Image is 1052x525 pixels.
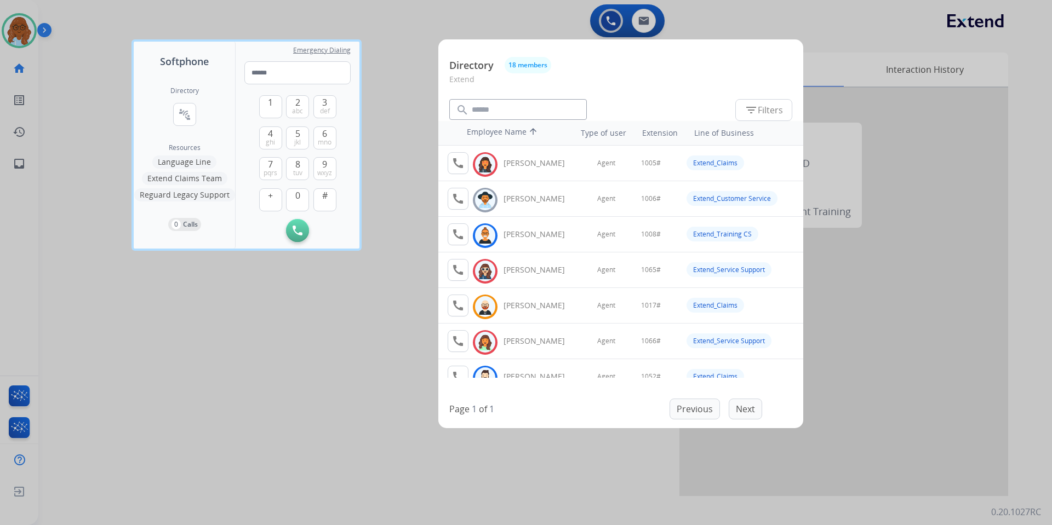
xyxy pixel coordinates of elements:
span: Resources [169,143,201,152]
th: Employee Name [461,121,560,145]
span: pqrs [264,169,277,177]
span: 8 [295,158,300,171]
button: 3def [313,95,336,118]
span: 1005# [641,159,661,168]
span: # [322,189,328,202]
mat-icon: arrow_upward [527,126,540,140]
img: avatar [477,156,493,173]
span: 4 [268,127,273,140]
div: Extend_Service Support [687,262,771,277]
span: 2 [295,96,300,109]
img: avatar [477,370,493,386]
mat-icon: call [451,263,465,276]
button: # [313,188,336,211]
span: jkl [294,138,301,147]
button: 9wxyz [313,157,336,180]
span: Agent [597,266,615,274]
span: Softphone [160,54,209,69]
span: 7 [268,158,273,171]
p: Directory [449,58,494,73]
button: 18 members [505,57,551,73]
div: Extend_Training CS [687,227,758,241]
div: [PERSON_NAME] [504,193,577,204]
th: Type of user [565,122,632,144]
div: [PERSON_NAME] [504,336,577,347]
mat-icon: filter_list [745,103,758,117]
button: + [259,188,282,211]
span: ghi [266,138,275,147]
span: Agent [597,372,615,381]
span: abc [292,107,303,116]
div: Extend_Service Support [687,333,771,348]
span: 1 [268,96,273,109]
span: 3 [322,96,327,109]
p: Extend [449,73,792,94]
span: Agent [597,194,615,203]
button: 1 [259,95,282,118]
img: avatar [477,334,493,351]
mat-icon: call [451,157,465,170]
span: Agent [597,337,615,345]
span: 9 [322,158,327,171]
span: Emergency Dialing [293,46,351,55]
div: [PERSON_NAME] [504,300,577,311]
span: 5 [295,127,300,140]
mat-icon: call [451,228,465,241]
span: 1017# [641,301,661,310]
th: Extension [637,122,683,144]
div: [PERSON_NAME] [504,229,577,240]
span: tuv [293,169,302,177]
p: 0.20.1027RC [991,505,1041,518]
button: 7pqrs [259,157,282,180]
span: 0 [295,189,300,202]
span: 1066# [641,337,661,345]
button: 6mno [313,126,336,149]
button: 0 [286,188,309,211]
span: Filters [745,103,783,117]
span: Agent [597,301,615,310]
div: Extend_Claims [687,369,744,384]
div: [PERSON_NAME] [504,264,577,275]
p: Calls [183,220,198,229]
span: Agent [597,159,615,168]
img: avatar [477,227,493,244]
button: 2abc [286,95,309,118]
span: wxyz [317,169,332,177]
span: + [268,189,273,202]
mat-icon: search [456,103,469,117]
img: call-button [293,226,302,235]
button: Reguard Legacy Support [134,188,235,201]
mat-icon: call [451,334,465,348]
button: 8tuv [286,157,309,180]
span: 1052# [641,372,661,381]
button: 4ghi [259,126,282,149]
h2: Directory [170,86,199,95]
span: 1065# [641,266,661,274]
button: 5jkl [286,126,309,149]
div: Extend_Claims [687,298,744,313]
button: 0Calls [168,218,201,231]
mat-icon: call [451,299,465,312]
mat-icon: connect_without_contact [178,108,191,121]
span: def [320,107,330,116]
p: of [479,402,487,416]
mat-icon: call [451,370,465,383]
p: 0 [171,220,181,229]
div: [PERSON_NAME] [504,158,577,169]
span: 1008# [641,230,661,239]
button: Language Line [152,155,216,169]
p: Page [449,402,470,416]
span: Agent [597,230,615,239]
div: [PERSON_NAME] [504,371,577,382]
span: 6 [322,127,327,140]
mat-icon: call [451,192,465,205]
button: Extend Claims Team [142,172,227,185]
th: Line of Business [689,122,798,144]
div: Extend_Claims [687,155,744,170]
button: Filters [735,99,792,121]
img: avatar [477,298,493,315]
img: avatar [477,192,493,209]
div: Extend_Customer Service [687,191,777,206]
span: mno [318,138,331,147]
img: avatar [477,263,493,280]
